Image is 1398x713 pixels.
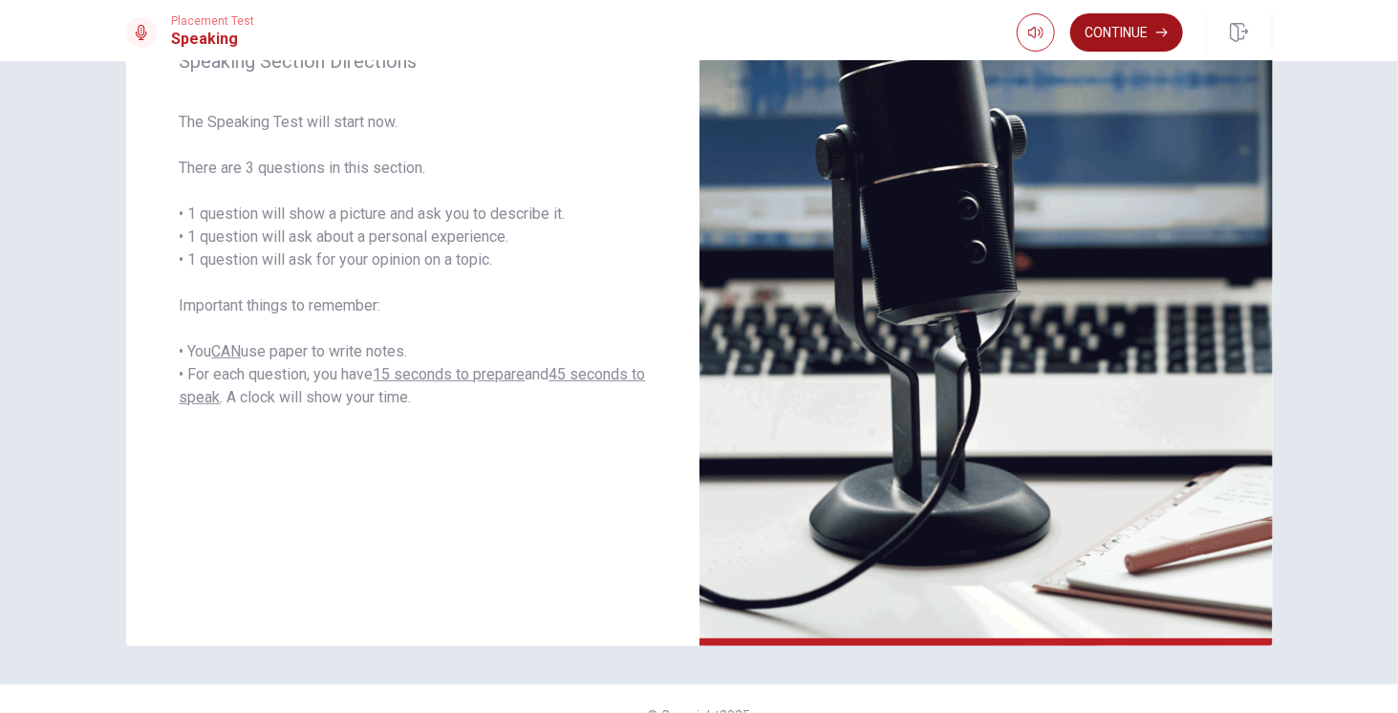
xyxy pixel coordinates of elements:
span: Placement Test [172,14,255,28]
button: Continue [1070,13,1183,52]
u: 15 seconds to prepare [374,365,526,383]
u: CAN [212,342,242,360]
h1: Speaking [172,28,255,51]
span: Speaking Section Directions [180,50,646,73]
span: The Speaking Test will start now. There are 3 questions in this section. • 1 question will show a... [180,111,646,409]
